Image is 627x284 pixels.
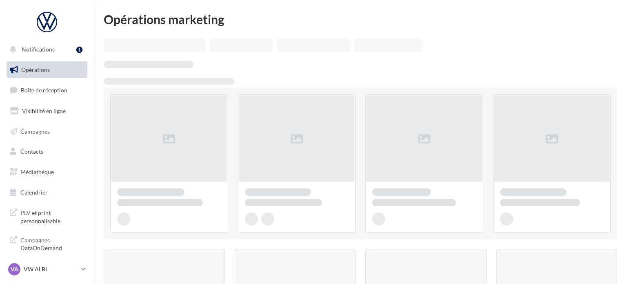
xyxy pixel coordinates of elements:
[11,265,18,273] span: VA
[20,127,50,134] span: Campagnes
[20,148,43,155] span: Contacts
[5,103,89,120] a: Visibilité en ligne
[104,13,617,25] div: Opérations marketing
[24,265,78,273] p: VW ALBI
[5,61,89,78] a: Opérations
[5,143,89,160] a: Contacts
[76,47,82,53] div: 1
[7,262,87,277] a: VA VW ALBI
[22,107,66,114] span: Visibilité en ligne
[21,87,67,94] span: Boîte de réception
[5,81,89,99] a: Boîte de réception
[5,204,89,228] a: PLV et print personnalisable
[22,46,55,53] span: Notifications
[20,189,48,196] span: Calendrier
[20,207,84,225] span: PLV et print personnalisable
[5,231,89,255] a: Campagnes DataOnDemand
[5,184,89,201] a: Calendrier
[5,163,89,181] a: Médiathèque
[20,168,54,175] span: Médiathèque
[20,235,84,252] span: Campagnes DataOnDemand
[5,41,86,58] button: Notifications 1
[21,66,50,73] span: Opérations
[5,123,89,140] a: Campagnes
